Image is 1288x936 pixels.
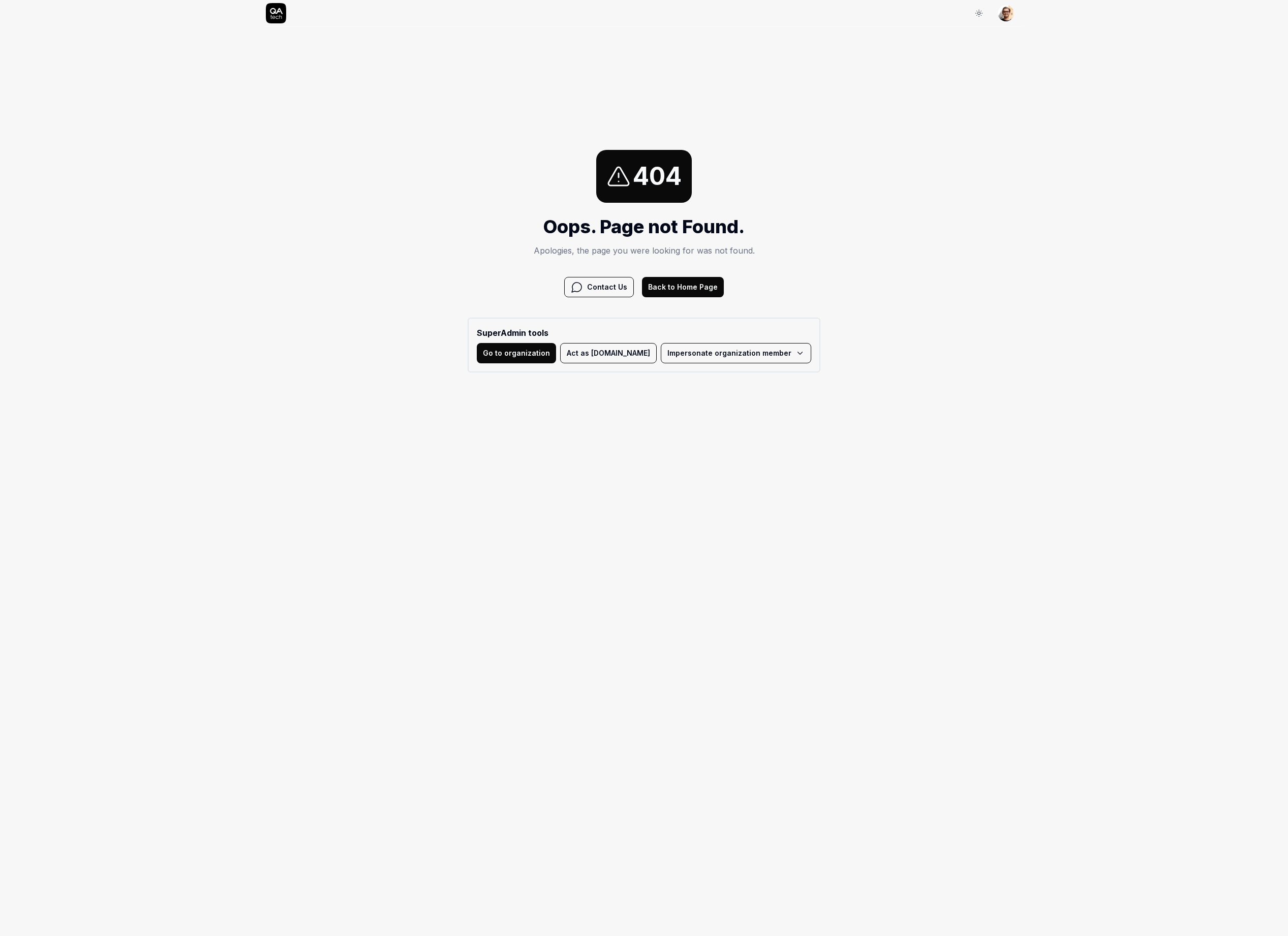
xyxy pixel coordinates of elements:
b: SuperAdmin tools [477,327,811,339]
button: Contact Us [564,277,634,297]
button: Go to organization [477,343,556,363]
span: 404 [633,158,682,195]
h1: Oops. Page not Found. [468,213,820,240]
img: 704fe57e-bae9-4a0d-8bcb-c4203d9f0bb2.jpeg [998,5,1014,21]
p: Apologies, the page you were looking for was not found. [468,244,820,257]
button: Impersonate organization member [661,343,811,363]
button: Back to Home Page [642,277,724,297]
button: Act as [DOMAIN_NAME] [560,343,657,363]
